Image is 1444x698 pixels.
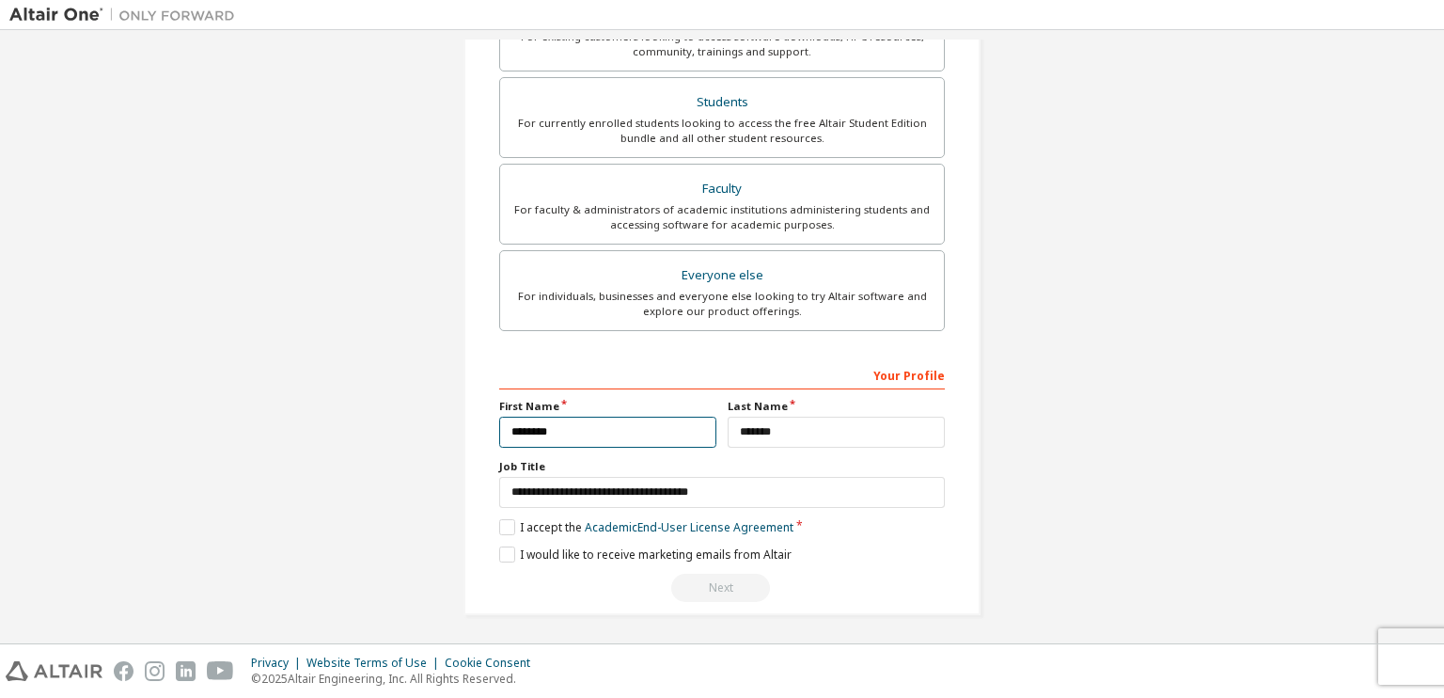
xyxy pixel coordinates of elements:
div: For existing customers looking to access software downloads, HPC resources, community, trainings ... [511,29,933,59]
div: Please wait while checking email ... [499,574,945,602]
p: © 2025 Altair Engineering, Inc. All Rights Reserved. [251,671,541,687]
a: Academic End-User License Agreement [585,519,793,535]
div: Faculty [511,176,933,202]
img: Altair One [9,6,244,24]
img: altair_logo.svg [6,661,102,681]
img: linkedin.svg [176,661,196,681]
div: Cookie Consent [445,656,541,671]
label: Job Title [499,459,945,474]
img: youtube.svg [207,661,234,681]
img: facebook.svg [114,661,133,681]
label: Last Name [728,399,945,414]
img: instagram.svg [145,661,165,681]
div: Everyone else [511,262,933,289]
div: For individuals, businesses and everyone else looking to try Altair software and explore our prod... [511,289,933,319]
div: For faculty & administrators of academic institutions administering students and accessing softwa... [511,202,933,232]
div: For currently enrolled students looking to access the free Altair Student Edition bundle and all ... [511,116,933,146]
label: I would like to receive marketing emails from Altair [499,547,792,563]
div: Privacy [251,656,306,671]
div: Your Profile [499,359,945,389]
div: Students [511,89,933,116]
label: First Name [499,399,716,414]
div: Website Terms of Use [306,656,445,671]
label: I accept the [499,519,793,535]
